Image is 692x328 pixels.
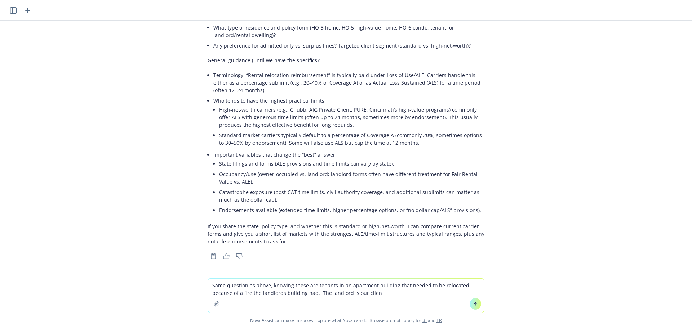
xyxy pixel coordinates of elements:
[234,251,245,261] button: Thumbs down
[208,57,484,64] p: General guidance (until we have the specifics):
[436,317,442,323] a: TR
[213,149,484,217] li: Important variables that change the “best” answer:
[219,158,484,169] li: State filings and forms (ALE provisions and time limits can vary by state).
[219,187,484,205] li: Catastrophe exposure (post‑CAT time limits, civil authority coverage, and additional sublimits ca...
[210,253,217,259] svg: Copy to clipboard
[213,22,484,40] li: What type of residence and policy form (HO-3 home, HO-5 high‑value home, HO-6 condo, tenant, or l...
[208,279,484,313] textarea: Same question as above, knowing these are tenants in an apartment building that needed to be relo...
[213,95,484,149] li: Who tends to have the highest practical limits:
[219,205,484,215] li: Endorsements available (extended time limits, higher percentage options, or “no dollar cap/ALS” p...
[3,313,689,328] span: Nova Assist can make mistakes. Explore what Nova can do: Browse prompt library for and
[219,104,484,130] li: High‑net‑worth carriers (e.g., Chubb, AIG Private Client, PURE, Cincinnati’s high‑value programs)...
[219,130,484,148] li: Standard market carriers typically default to a percentage of Coverage A (commonly 20%, sometimes...
[208,223,484,245] p: If you share the state, policy type, and whether this is standard or high‑net‑worth, I can compar...
[422,317,427,323] a: BI
[213,40,484,51] li: Any preference for admitted only vs. surplus lines? Targeted client segment (standard vs. high‑ne...
[219,169,484,187] li: Occupancy/use (owner‑occupied vs. landlord; landlord forms often have different treatment for Fai...
[213,70,484,95] li: Terminology: “Rental relocation reimbursement” is typically paid under Loss of Use/ALE. Carriers ...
